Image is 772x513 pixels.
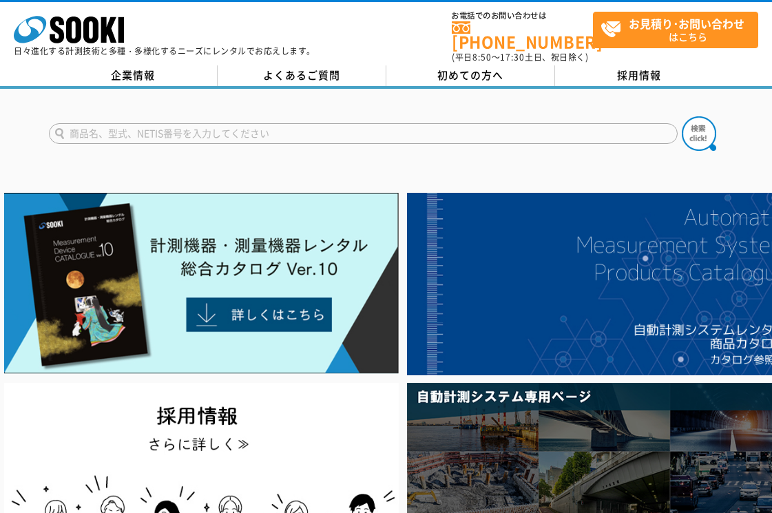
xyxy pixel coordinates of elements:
a: 採用情報 [555,65,724,86]
span: 8:50 [472,51,492,63]
a: 企業情報 [49,65,218,86]
strong: お見積り･お問い合わせ [629,15,744,32]
img: btn_search.png [682,116,716,151]
span: お電話でのお問い合わせは [452,12,593,20]
span: 17:30 [500,51,525,63]
span: (平日 ～ 土日、祝日除く) [452,51,588,63]
input: 商品名、型式、NETIS番号を入力してください [49,123,678,144]
span: はこちら [601,12,758,47]
a: よくあるご質問 [218,65,386,86]
span: 初めての方へ [437,67,503,83]
img: Catalog Ver10 [4,193,399,374]
p: 日々進化する計測技術と多種・多様化するニーズにレンタルでお応えします。 [14,47,315,55]
a: お見積り･お問い合わせはこちら [593,12,758,48]
a: 初めての方へ [386,65,555,86]
a: [PHONE_NUMBER] [452,21,593,50]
